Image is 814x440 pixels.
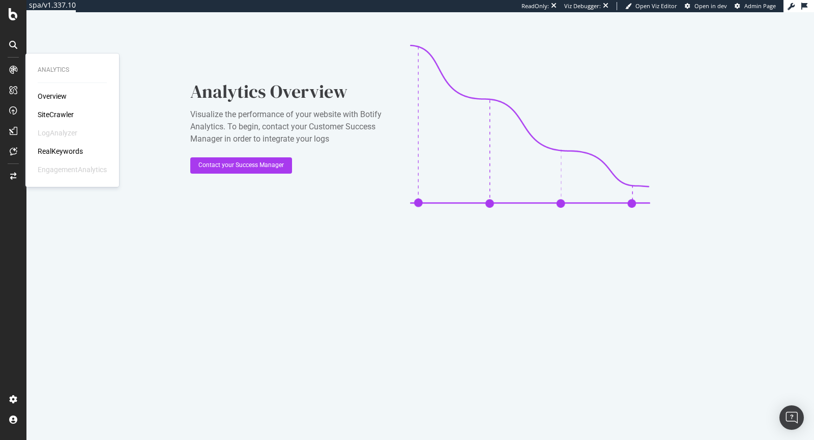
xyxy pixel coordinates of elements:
div: Analytics Overview [190,79,394,104]
div: Contact your Success Manager [198,161,284,170]
button: Contact your Success Manager [190,157,292,174]
div: EngagementAnalytics [38,164,107,175]
div: Open Intercom Messenger [779,405,804,430]
span: Admin Page [744,2,776,10]
a: Open Viz Editor [625,2,677,10]
div: ReadOnly: [521,2,549,10]
div: Viz Debugger: [564,2,601,10]
span: Open Viz Editor [635,2,677,10]
div: Visualize the performance of your website with Botify Analytics. To begin, contact your Customer ... [190,108,394,145]
a: SiteCrawler [38,109,74,120]
a: Admin Page [735,2,776,10]
a: Overview [38,91,67,101]
div: Analytics [38,66,107,74]
span: Open in dev [694,2,727,10]
img: CaL_T18e.png [410,45,650,208]
a: Open in dev [685,2,727,10]
a: RealKeywords [38,146,83,156]
div: LogAnalyzer [38,128,77,138]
